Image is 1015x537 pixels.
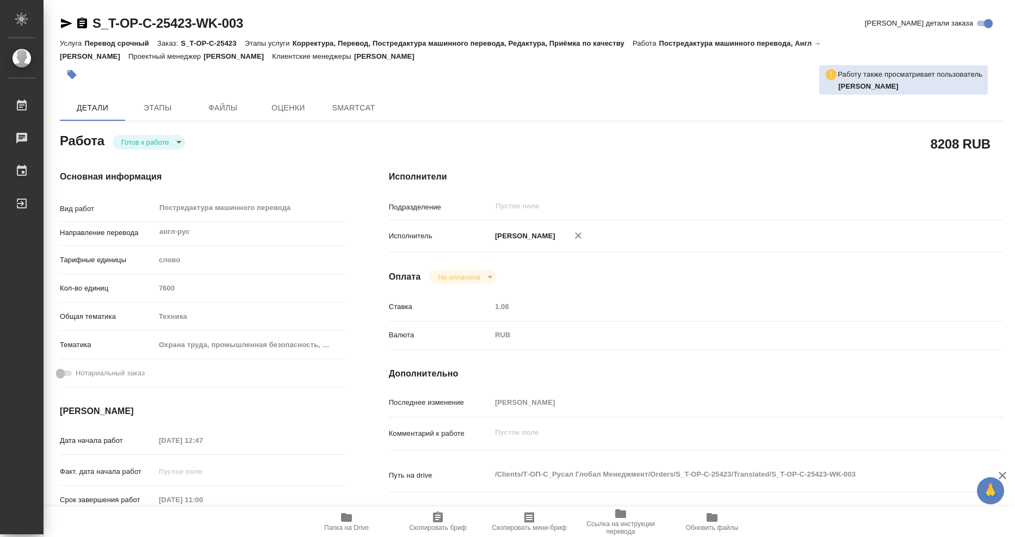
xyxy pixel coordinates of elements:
h2: 8208 RUB [931,134,991,153]
p: Проектный менеджер [128,52,203,60]
h4: Исполнители [389,170,1003,183]
p: Кол-во единиц [60,283,155,294]
button: Скопировать ссылку для ЯМессенджера [60,17,73,30]
p: Журавлева Александра [838,81,982,92]
p: Исполнитель [389,231,491,242]
span: Оценки [262,101,314,115]
h4: Дополнительно [389,367,1003,380]
span: [PERSON_NAME] детали заказа [865,18,973,29]
p: Общая тематика [60,311,155,322]
h4: Оплата [389,270,421,283]
span: Этапы [132,101,184,115]
input: Пустое поле [155,464,250,479]
p: Этапы услуги [245,39,293,47]
button: Обновить файлы [666,507,758,537]
p: Валюта [389,330,491,341]
p: Работу также просматривает пользователь [838,69,982,80]
a: S_T-OP-C-25423-WK-003 [92,16,243,30]
div: Готов к работе [429,270,496,285]
p: Дата начала работ [60,435,155,446]
p: Последнее изменение [389,397,491,408]
button: Папка на Drive [301,507,392,537]
p: Ставка [389,301,491,312]
b: [PERSON_NAME] [838,82,899,90]
span: SmartCat [327,101,380,115]
input: Пустое поле [491,394,952,410]
h4: Основная информация [60,170,345,183]
p: [PERSON_NAME] [354,52,423,60]
p: S_T-OP-C-25423 [181,39,244,47]
p: [PERSON_NAME] [203,52,272,60]
button: Ссылка на инструкции перевода [575,507,666,537]
p: Заказ: [157,39,181,47]
span: Скопировать бриф [409,524,466,532]
input: Пустое поле [494,200,926,213]
button: Скопировать бриф [392,507,484,537]
span: Обновить файлы [686,524,739,532]
span: Папка на Drive [324,524,369,532]
button: Не оплачена [435,273,483,282]
span: 🙏 [981,479,1000,502]
div: RUB [491,326,952,344]
p: Корректура, Перевод, Постредактура машинного перевода, Редактура, Приёмка по качеству [293,39,633,47]
div: слово [155,251,345,269]
input: Пустое поле [155,280,345,296]
p: Перевод срочный [84,39,157,47]
p: Клиентские менеджеры [272,52,354,60]
p: Направление перевода [60,227,155,238]
p: Работа [633,39,659,47]
span: Файлы [197,101,249,115]
span: Ссылка на инструкции перевода [581,520,660,535]
input: Пустое поле [155,492,250,508]
p: Срок завершения работ [60,495,155,505]
textarea: /Clients/Т-ОП-С_Русал Глобал Менеджмент/Orders/S_T-OP-C-25423/Translated/S_T-OP-C-25423-WK-003 [491,465,952,484]
p: Вид работ [60,203,155,214]
span: Детали [66,101,119,115]
p: Услуга [60,39,84,47]
h4: [PERSON_NAME] [60,405,345,418]
span: Скопировать мини-бриф [492,524,566,532]
div: Готов к работе [113,135,185,150]
input: Пустое поле [155,433,250,448]
div: Охрана труда, промышленная безопасность, экология и стандартизация [155,336,345,354]
button: Добавить тэг [60,63,84,87]
h2: Работа [60,130,104,150]
p: Комментарий к работе [389,428,491,439]
div: Техника [155,307,345,326]
p: Тарифные единицы [60,255,155,266]
button: Готов к работе [118,138,172,147]
p: [PERSON_NAME] [491,231,555,242]
p: Подразделение [389,202,491,213]
button: Скопировать мини-бриф [484,507,575,537]
button: 🙏 [977,477,1004,504]
span: Нотариальный заказ [76,368,145,379]
input: Пустое поле [491,299,952,314]
button: Скопировать ссылку [76,17,89,30]
p: Путь на drive [389,470,491,481]
p: Факт. дата начала работ [60,466,155,477]
p: Тематика [60,340,155,350]
button: Удалить исполнителя [566,224,590,248]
